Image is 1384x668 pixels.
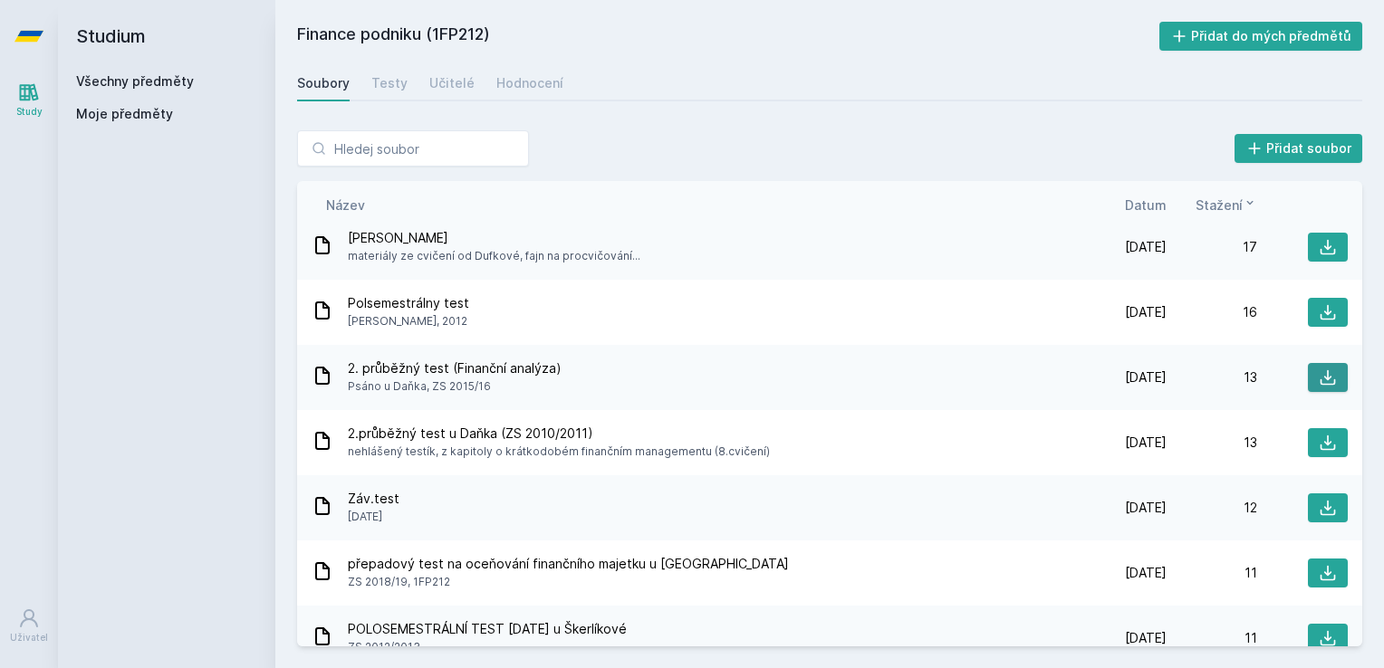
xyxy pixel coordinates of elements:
div: 12 [1167,499,1257,517]
div: 17 [1167,238,1257,256]
span: POLOSEMESTRÁLNÍ TEST [DATE] u Škerlíkové [348,620,627,638]
input: Hledej soubor [297,130,529,167]
a: Učitelé [429,65,475,101]
button: Název [326,196,365,215]
span: 2.průběžný test u Daňka (ZS 2010/2011) [348,425,770,443]
a: Všechny předměty [76,73,194,89]
span: [PERSON_NAME] [348,229,640,247]
span: [DATE] [1125,629,1167,647]
span: [DATE] [1125,499,1167,517]
div: Testy [371,74,408,92]
h2: Finance podniku (1FP212) [297,22,1159,51]
div: Uživatel [10,631,48,644]
button: Datum [1125,196,1167,215]
span: [DATE] [348,508,399,526]
span: 2. průběžný test (Finanční analýza) [348,359,562,377]
span: [DATE] [1125,238,1167,256]
div: 11 [1167,564,1257,582]
span: [PERSON_NAME], 2012 [348,312,469,330]
div: Učitelé [429,74,475,92]
span: [DATE] [1125,434,1167,452]
div: Soubory [297,74,350,92]
span: Stažení [1196,196,1243,215]
span: přepadový test na oceňování finančního majetku u [GEOGRAPHIC_DATA] [348,555,789,573]
div: 16 [1167,303,1257,321]
a: Uživatel [4,598,54,654]
span: [DATE] [1125,368,1167,386]
button: Přidat soubor [1235,134,1363,163]
span: ZS 2012/2013 [348,638,627,656]
button: Přidat do mých předmětů [1159,22,1363,51]
span: ZS 2018/19, 1FP212 [348,573,789,591]
a: Soubory [297,65,350,101]
div: 11 [1167,629,1257,647]
span: Záv.test [348,490,399,508]
div: Hodnocení [496,74,563,92]
span: nehlášený testík, z kapitoly o krátkodobém finančním managementu (8.cvičení) [348,443,770,461]
span: Psáno u Daňka, ZS 2015/16 [348,377,562,396]
div: Study [16,105,43,119]
button: Stažení [1196,196,1257,215]
div: 13 [1167,434,1257,452]
span: Polsemestrálny test [348,294,469,312]
a: Hodnocení [496,65,563,101]
span: [DATE] [1125,564,1167,582]
span: Moje předměty [76,105,173,123]
a: Study [4,72,54,128]
span: [DATE] [1125,303,1167,321]
a: Testy [371,65,408,101]
div: 13 [1167,368,1257,386]
span: materiály ze cvičení od Dufkové, fajn na procvičování... [348,247,640,265]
